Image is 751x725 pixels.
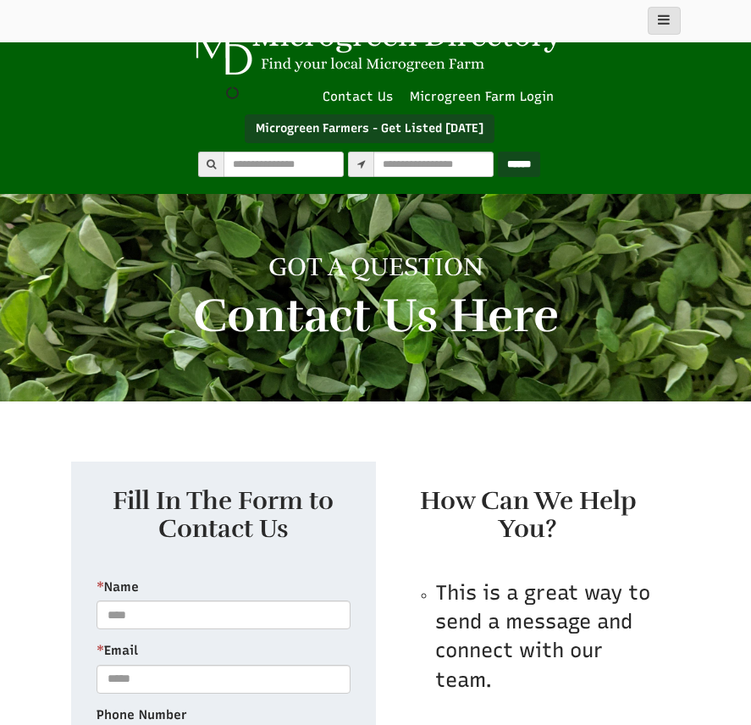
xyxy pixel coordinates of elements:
[435,580,650,692] span: This is a great way to send a message and connect with our team.
[97,706,351,724] label: Phone Number
[245,114,494,143] a: Microgreen Farmers - Get Listed [DATE]
[113,485,334,545] strong: Fill In The Form to Contact Us
[185,17,566,76] img: Microgreen Directory
[420,485,637,545] strong: How Can We Help You?
[410,89,562,104] a: Microgreen Farm Login
[648,7,681,35] button: main_menu
[97,642,351,660] label: Email
[84,290,668,342] h2: Contact Us Here
[97,578,351,596] label: Name
[314,89,401,104] a: Contact Us
[84,253,668,281] h1: GOT A QUESTION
